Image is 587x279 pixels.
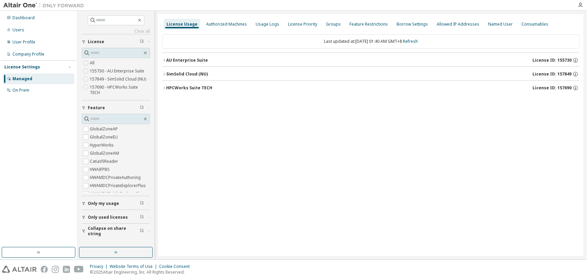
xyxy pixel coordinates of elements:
button: Collapse on share string [82,224,150,239]
div: License Priority [288,22,317,27]
button: AU Enterprise SuiteLicense ID: 155730 [162,53,580,68]
div: HPCWorks Suite TECH [166,85,212,91]
img: Altair One [3,2,87,9]
div: Cookie Consent [159,264,194,269]
label: HyperWorks [90,141,115,149]
span: Clear filter [140,105,144,111]
button: SimSolid Cloud (NU)License ID: 157849 [162,67,580,82]
label: HWAMDCPublicExplorerPlus [90,190,145,198]
div: Named User [488,22,513,27]
img: youtube.svg [74,266,84,273]
div: License Usage [167,22,197,27]
div: Last updated at: [DATE] 01:40 AM GMT+8 [162,34,580,49]
img: facebook.svg [41,266,48,273]
div: Feature Restrictions [350,22,388,27]
div: AU Enterprise Suite [166,58,208,63]
span: Clear filter [140,201,144,206]
span: License ID: 157849 [533,71,572,77]
span: Clear filter [140,39,144,44]
div: Authorized Machines [206,22,247,27]
img: altair_logo.svg [2,266,37,273]
span: Only used licenses [88,215,128,220]
a: Clear all [82,29,150,34]
label: GlobalZoneAM [90,149,120,157]
div: Groups [326,22,341,27]
div: Dashboard [12,15,35,21]
div: Borrow Settings [397,22,428,27]
span: Feature [88,105,105,111]
label: 155730 - AU Enterprise Suite [90,67,146,75]
div: Company Profile [12,52,44,57]
span: Only my usage [88,201,119,206]
button: Feature [82,100,150,115]
div: On Prem [12,88,29,93]
label: 157690 - HPCWorks Suite TECH [90,83,150,97]
div: Privacy [90,264,110,269]
p: © 2025 Altair Engineering, Inc. All Rights Reserved. [90,269,194,275]
button: License [82,34,150,49]
label: GlobalZoneAP [90,125,119,133]
span: License ID: 157690 [533,85,572,91]
label: HWAMDCPrivateExplorerPlus [90,182,147,190]
label: HWAIFPBS [90,165,111,174]
a: Refresh [403,38,418,44]
div: Managed [12,76,32,82]
label: CatiaV5Reader [90,157,119,165]
div: Consumables [521,22,548,27]
div: Users [12,27,24,33]
span: Collapse on share string [88,226,140,237]
div: SimSolid Cloud (NU) [166,71,208,77]
span: Clear filter [140,215,144,220]
div: Usage Logs [256,22,279,27]
img: linkedin.svg [63,266,70,273]
span: Clear filter [140,228,144,234]
div: Website Terms of Use [110,264,159,269]
button: HPCWorks Suite TECHLicense ID: 157690 [162,81,580,95]
label: HWAMDCPrivateAuthoring [90,174,142,182]
button: Only used licenses [82,210,150,225]
img: instagram.svg [52,266,59,273]
span: License [88,39,104,44]
span: License ID: 155730 [533,58,572,63]
div: User Profile [12,39,35,45]
button: Only my usage [82,196,150,211]
label: 157849 - SimSolid Cloud (NU) [90,75,147,83]
label: GlobalZoneEU [90,133,119,141]
label: All [90,59,96,67]
div: Allowed IP Addresses [437,22,479,27]
div: License Settings [4,64,40,70]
